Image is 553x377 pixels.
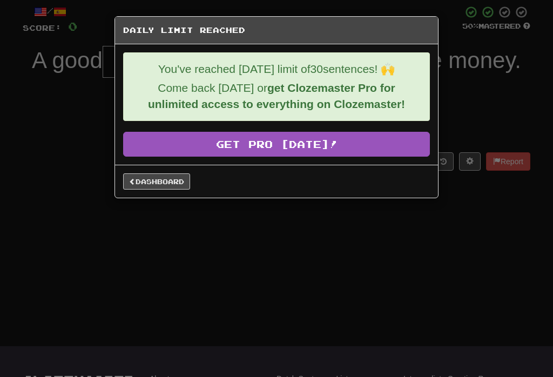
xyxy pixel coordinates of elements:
h5: Daily Limit Reached [123,25,430,36]
a: Get Pro [DATE]! [123,132,430,157]
strong: get Clozemaster Pro for unlimited access to everything on Clozemaster! [148,82,405,110]
p: Come back [DATE] or [132,80,421,112]
p: You've reached [DATE] limit of 30 sentences! 🙌 [132,61,421,77]
a: Dashboard [123,173,190,190]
